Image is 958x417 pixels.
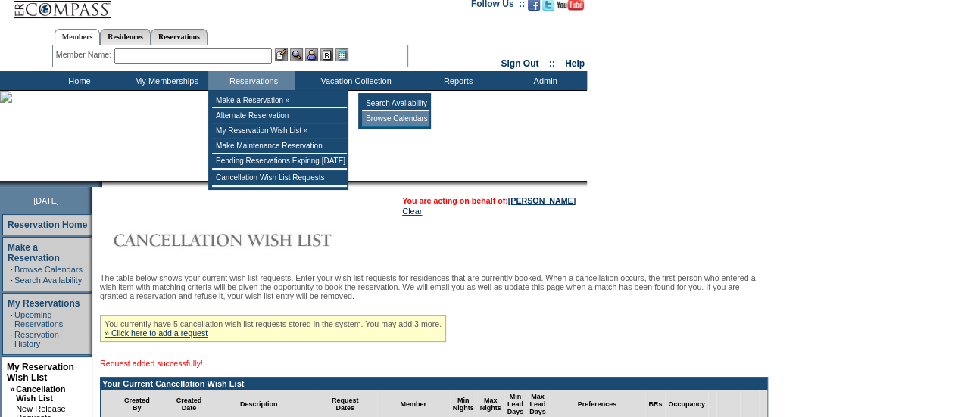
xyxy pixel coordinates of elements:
[11,275,13,285] td: ·
[100,29,151,45] a: Residences
[7,362,74,383] a: My Reservation Wish List
[8,242,60,263] a: Make a Reservation
[97,181,102,187] img: promoShadowLeftCorner.gif
[11,330,13,348] td: ·
[212,123,347,138] td: My Reservation Wish List »
[11,310,13,328] td: ·
[542,3,554,12] a: Follow us on Twitter
[14,330,59,348] a: Reservation History
[105,328,208,338] a: » Click here to add a request
[14,275,82,285] a: Search Availability
[320,48,333,61] img: Reservations
[508,196,576,205] a: [PERSON_NAME]
[501,58,538,69] a: Sign Out
[557,3,584,12] a: Subscribe to our YouTube Channel
[34,71,121,90] td: Home
[212,108,347,123] td: Alternate Reservation
[212,154,347,169] td: Pending Reservations Expiring [DATE]
[16,384,65,403] a: Cancellation Wish List
[208,71,295,90] td: Reservations
[362,111,429,126] td: Browse Calendars
[212,138,347,154] td: Make Maintenance Reservation
[8,219,87,230] a: Reservation Home
[305,48,318,61] img: Impersonate
[56,48,114,61] div: Member Name:
[528,3,540,12] a: Become our fan on Facebook
[413,71,500,90] td: Reports
[100,225,403,255] img: Cancellation Wish List
[10,384,14,394] b: »
[212,170,347,185] td: Cancellation Wish List Requests
[362,96,429,111] td: Search Availability
[290,48,303,61] img: View
[275,48,288,61] img: b_edit.gif
[14,265,83,274] a: Browse Calendars
[295,71,413,90] td: Vacation Collection
[55,29,101,45] a: Members
[402,196,576,205] span: You are acting on behalf of:
[100,315,446,342] div: You currently have 5 cancellation wish list requests stored in the system. You may add 3 more.
[11,265,13,274] td: ·
[14,310,63,328] a: Upcoming Reservations
[101,378,767,390] td: Your Current Cancellation Wish List
[121,71,208,90] td: My Memberships
[8,298,80,309] a: My Reservations
[549,58,555,69] span: ::
[102,181,104,187] img: blank.gif
[212,93,347,108] td: Make a Reservation »
[402,207,422,216] a: Clear
[33,196,59,205] span: [DATE]
[335,48,348,61] img: b_calculator.gif
[500,71,587,90] td: Admin
[151,29,208,45] a: Reservations
[565,58,585,69] a: Help
[100,359,203,368] span: Request added successfully!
